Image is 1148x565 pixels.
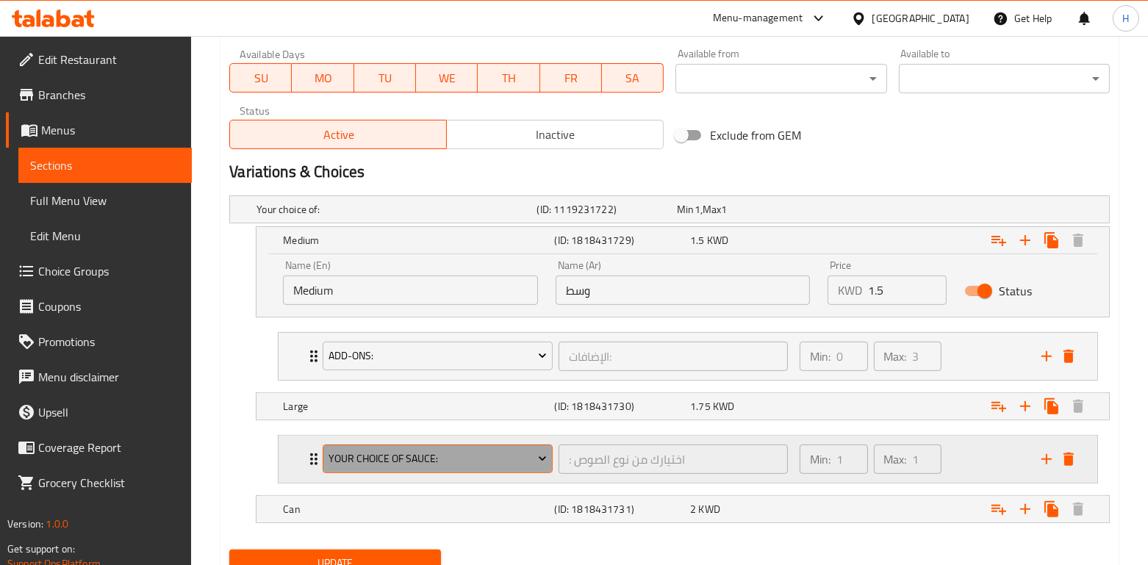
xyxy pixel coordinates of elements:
[18,218,192,253] a: Edit Menu
[229,63,292,93] button: SU
[6,430,192,465] a: Coverage Report
[236,68,286,89] span: SU
[1065,227,1091,253] button: Delete Medium
[555,502,685,517] h5: (ID: 1818431731)
[677,202,811,217] div: ,
[675,64,886,93] div: ​
[838,281,862,299] p: KWD
[899,64,1110,93] div: ​
[6,395,192,430] a: Upsell
[6,465,192,500] a: Grocery Checklist
[323,445,553,474] button: Your choice of sauce:
[38,474,180,492] span: Grocery Checklist
[283,502,548,517] h5: Can
[810,450,830,468] p: Min:
[690,500,696,519] span: 2
[6,289,192,324] a: Coupons
[6,324,192,359] a: Promotions
[546,68,596,89] span: FR
[283,233,548,248] h5: Medium
[695,200,700,219] span: 1
[236,124,441,145] span: Active
[1038,496,1065,522] button: Clone new choice
[38,298,180,315] span: Coupons
[690,397,711,416] span: 1.75
[602,63,664,93] button: SA
[416,63,478,93] button: WE
[710,126,801,144] span: Exclude from GEM
[484,68,534,89] span: TH
[30,156,180,174] span: Sections
[7,514,43,533] span: Version:
[884,450,907,468] p: Max:
[1038,227,1065,253] button: Clone new choice
[537,202,672,217] h5: (ID: 1119231722)
[38,403,180,421] span: Upsell
[298,68,348,89] span: MO
[18,183,192,218] a: Full Menu View
[46,514,68,533] span: 1.0.0
[555,399,685,414] h5: (ID: 1818431730)
[41,121,180,139] span: Menus
[38,439,180,456] span: Coverage Report
[256,202,531,217] h5: Your choice of:
[38,86,180,104] span: Branches
[6,77,192,112] a: Branches
[360,68,410,89] span: TU
[18,148,192,183] a: Sections
[555,233,685,248] h5: (ID: 1818431729)
[230,196,1109,223] div: Expand
[1058,345,1080,367] button: delete
[608,68,658,89] span: SA
[329,450,548,468] span: Your choice of sauce:
[1038,393,1065,420] button: Clone new choice
[229,120,447,149] button: Active
[229,161,1110,183] h2: Variations & Choices
[6,112,192,148] a: Menus
[292,63,354,93] button: MO
[872,10,969,26] div: [GEOGRAPHIC_DATA]
[329,347,548,365] span: Add-Ons:
[703,200,721,219] span: Max
[453,124,658,145] span: Inactive
[283,276,538,305] input: Enter name En
[1012,227,1038,253] button: Add new choice
[1065,393,1091,420] button: Delete Large
[677,200,694,219] span: Min
[478,63,539,93] button: TH
[38,368,180,386] span: Menu disclaimer
[256,227,1109,253] div: Expand
[1036,345,1058,367] button: add
[30,192,180,209] span: Full Menu View
[721,200,727,219] span: 1
[884,348,907,365] p: Max:
[279,436,1097,483] div: Expand
[6,253,192,289] a: Choice Groups
[283,399,548,414] h5: Large
[698,500,720,519] span: KWD
[279,333,1097,380] div: Expand
[422,68,472,89] span: WE
[1012,393,1038,420] button: Add new choice
[868,276,946,305] input: Please enter price
[1058,448,1080,470] button: delete
[323,342,553,371] button: Add-Ons:
[256,393,1109,420] div: Expand
[7,539,75,558] span: Get support on:
[713,10,803,27] div: Menu-management
[540,63,602,93] button: FR
[986,227,1012,253] button: Add choice group
[810,348,830,365] p: Min:
[1065,496,1091,522] button: Delete Can
[1012,496,1038,522] button: Add new choice
[986,496,1012,522] button: Add choice group
[1122,10,1129,26] span: H
[556,276,811,305] input: Enter name Ar
[713,397,734,416] span: KWD
[999,282,1032,300] span: Status
[30,227,180,245] span: Edit Menu
[38,51,180,68] span: Edit Restaurant
[986,393,1012,420] button: Add choice group
[354,63,416,93] button: TU
[6,359,192,395] a: Menu disclaimer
